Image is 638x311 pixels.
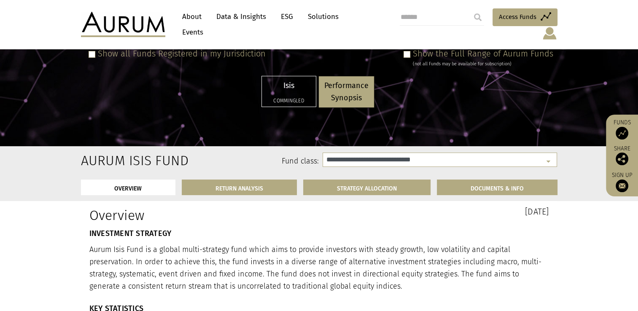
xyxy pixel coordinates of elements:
img: Access Funds [616,127,628,139]
input: Submit [469,9,486,26]
label: Show the Full Range of Aurum Funds [413,48,553,59]
h5: Commingled [267,98,310,103]
h2: Aurum Isis Fund [81,153,150,169]
a: STRATEGY ALLOCATION [303,180,431,195]
a: Sign up [610,172,634,192]
a: ESG [277,9,297,24]
p: Performance Synopsis [324,80,369,104]
label: Fund class: [162,156,319,167]
img: account-icon.svg [542,26,557,40]
div: (not all Funds may be available for subscription) [413,60,553,68]
a: Funds [610,119,634,139]
a: Data & Insights [212,9,270,24]
p: Aurum Isis Fund is a global multi-strategy fund which aims to provide investors with steady growt... [89,244,549,292]
a: DOCUMENTS & INFO [437,180,557,195]
span: Access Funds [499,12,536,22]
label: Show all Funds Registered in my Jurisdiction [98,48,266,59]
img: Aurum [81,12,165,37]
a: About [178,9,206,24]
a: Access Funds [493,8,557,26]
p: Isis [267,80,310,92]
div: Share [610,146,634,165]
img: Share this post [616,153,628,165]
a: Events [178,24,203,40]
a: RETURN ANALYSIS [182,180,297,195]
strong: INVESTMENT STRATEGY [89,229,172,238]
a: Solutions [304,9,343,24]
h1: Overview [89,207,313,223]
h3: [DATE] [326,207,549,216]
img: Sign up to our newsletter [616,180,628,192]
